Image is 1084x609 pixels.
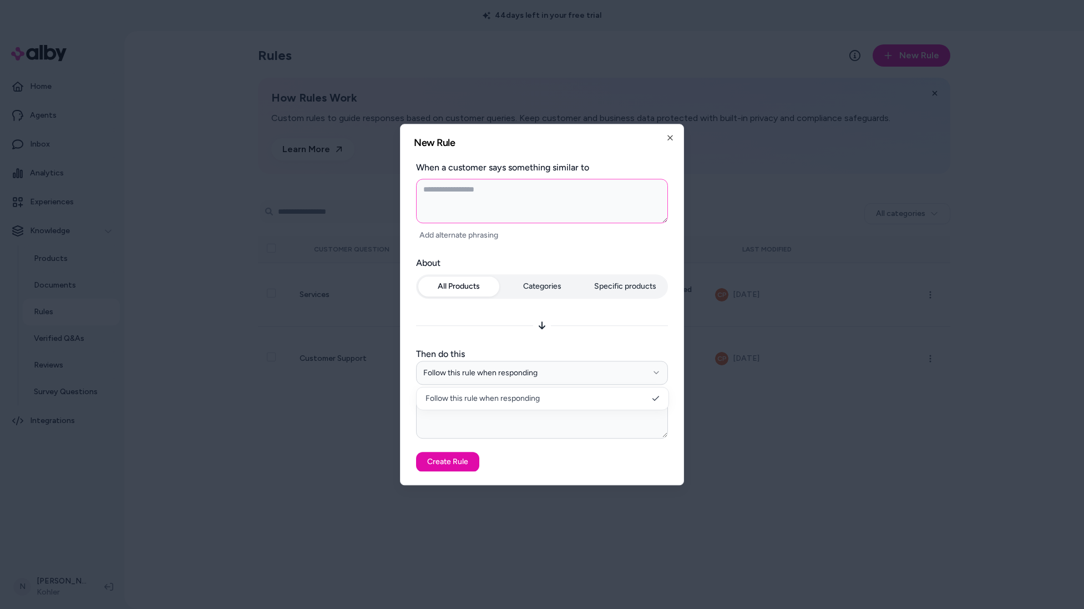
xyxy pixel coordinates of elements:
button: Create Rule [416,451,479,471]
button: All Products [418,276,499,296]
span: Follow this rule when responding [426,393,540,404]
h2: New Rule [414,138,670,148]
button: Categories [502,276,582,296]
label: When a customer says something similar to [416,161,668,174]
button: Add alternate phrasing [416,228,502,243]
label: Then do this [416,348,668,361]
button: Specific products [585,276,666,296]
label: About [416,256,668,270]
